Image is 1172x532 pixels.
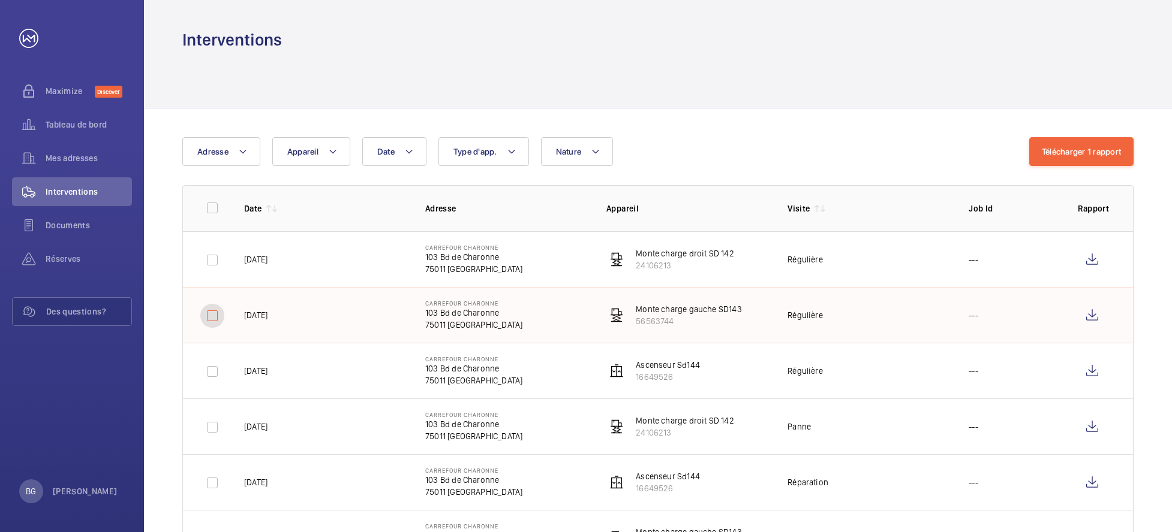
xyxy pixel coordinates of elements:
[636,247,734,259] p: Monte charge droit SD 142
[425,374,522,386] p: 75011 [GEOGRAPHIC_DATA]
[636,315,742,327] p: 56563744
[788,309,823,321] div: Régulière
[969,421,978,433] p: ---
[46,152,132,164] span: Mes adresses
[425,411,522,418] p: Carrefour Charonne
[969,309,978,321] p: ---
[197,147,229,156] span: Adresse
[46,306,131,318] span: Des questions?
[425,362,522,374] p: 103 Bd de Charonne
[244,253,268,265] p: [DATE]
[26,485,36,497] p: BG
[244,309,268,321] p: [DATE]
[788,202,810,214] p: Visite
[969,253,978,265] p: ---
[244,421,268,433] p: [DATE]
[788,253,823,265] div: Régulière
[46,186,132,198] span: Interventions
[788,421,811,433] div: Panne
[636,259,734,271] p: 24106213
[636,303,742,315] p: Monte charge gauche SD143
[287,147,318,156] span: Appareil
[609,308,624,322] img: freight_elevator.svg
[425,486,522,498] p: 75011 [GEOGRAPHIC_DATA]
[425,418,522,430] p: 103 Bd de Charonne
[46,85,95,97] span: Maximize
[182,29,282,51] h1: Interventions
[636,470,700,482] p: Ascenseur Sd144
[46,253,132,265] span: Réserves
[46,219,132,231] span: Documents
[425,244,522,251] p: Carrefour Charonne
[636,371,700,383] p: 16649526
[453,147,497,156] span: Type d'app.
[425,474,522,486] p: 103 Bd de Charonne
[636,415,734,427] p: Monte charge droit SD 142
[425,251,522,263] p: 103 Bd de Charonne
[606,202,768,214] p: Appareil
[182,137,260,166] button: Adresse
[425,355,522,362] p: Carrefour Charonne
[636,482,700,494] p: 16649526
[609,475,624,489] img: elevator.svg
[244,202,262,214] p: Date
[636,427,734,439] p: 24106213
[788,476,828,488] div: Réparation
[541,137,614,166] button: Nature
[969,202,1058,214] p: Job Id
[362,137,426,166] button: Date
[425,319,522,331] p: 75011 [GEOGRAPHIC_DATA]
[272,137,350,166] button: Appareil
[425,307,522,319] p: 103 Bd de Charonne
[425,202,587,214] p: Adresse
[46,119,132,131] span: Tableau de bord
[377,147,395,156] span: Date
[53,485,118,497] p: [PERSON_NAME]
[425,522,522,530] p: Carrefour Charonne
[425,300,522,307] p: Carrefour Charonne
[1078,202,1109,214] p: Rapport
[244,365,268,377] p: [DATE]
[609,419,624,434] img: freight_elevator.svg
[95,86,122,98] span: Discover
[969,476,978,488] p: ---
[425,430,522,442] p: 75011 [GEOGRAPHIC_DATA]
[636,359,700,371] p: Ascenseur Sd144
[425,467,522,474] p: Carrefour Charonne
[556,147,582,156] span: Nature
[609,364,624,378] img: elevator.svg
[969,365,978,377] p: ---
[438,137,529,166] button: Type d'app.
[1029,137,1134,166] button: Télécharger 1 rapport
[425,263,522,275] p: 75011 [GEOGRAPHIC_DATA]
[788,365,823,377] div: Régulière
[244,476,268,488] p: [DATE]
[609,252,624,267] img: freight_elevator.svg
